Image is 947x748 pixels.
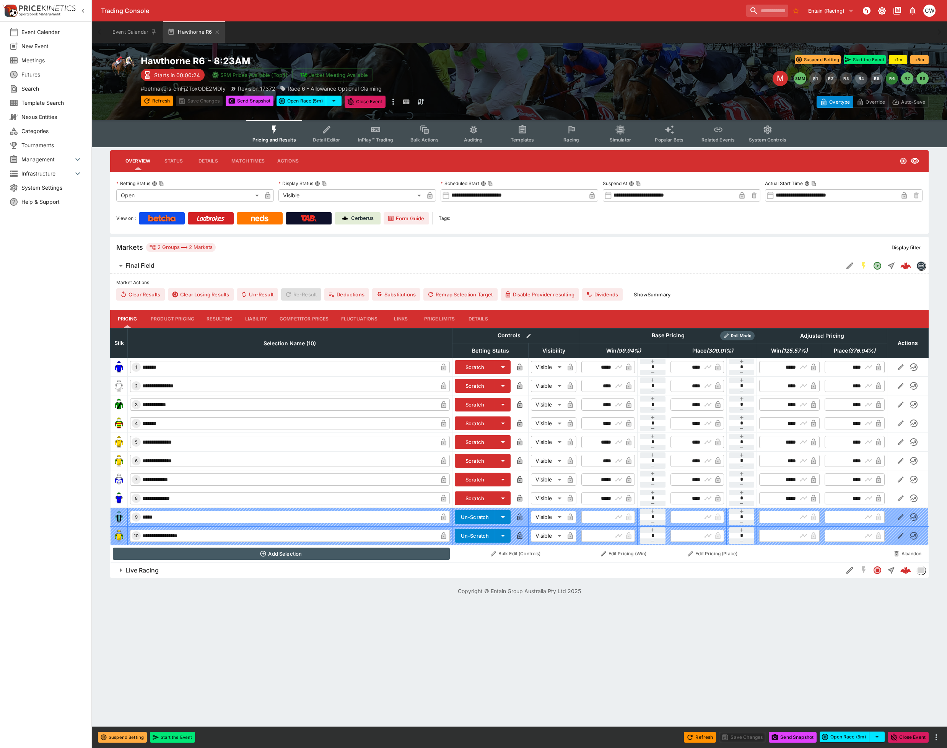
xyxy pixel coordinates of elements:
button: Scheduled StartCopy To Clipboard [481,181,486,186]
p: Display Status [278,180,313,187]
a: Form Guide [384,212,429,224]
h2: Copy To Clipboard [141,55,535,67]
div: Visible [531,417,564,429]
button: NOT Connected to PK [860,4,874,18]
div: Edit Meeting [773,71,788,86]
span: Bulk Actions [410,137,439,143]
span: Simulator [610,137,631,143]
em: ( 99.94 %) [617,346,641,355]
img: TabNZ [301,215,317,221]
div: Visible [531,511,564,523]
button: Add Selection [113,548,450,560]
span: 2 [133,383,139,389]
button: Live Racing [110,563,843,578]
button: Event Calendar [108,21,161,43]
button: Scratch [455,454,496,468]
button: Dividends [582,288,623,301]
button: Jetbet Meeting Available [296,68,373,81]
button: Copy To Clipboard [322,181,327,186]
button: SMM [794,72,806,85]
button: Display StatusCopy To Clipboard [315,181,320,186]
span: Place(300.01%) [684,346,742,355]
div: Base Pricing [649,331,688,340]
span: Place(376.94%) [825,346,884,355]
button: Refresh [684,732,716,743]
button: Bulk edit [524,331,534,341]
button: Straight [884,563,898,577]
a: 231d1113-9042-42f4-904d-9fc3404169cd [898,563,913,578]
p: Betting Status [116,180,150,187]
div: Start From [817,96,929,108]
p: Actual Start Time [765,180,803,187]
span: Help & Support [21,198,82,206]
span: Auditing [464,137,483,143]
button: SRM Prices Available (Top4) [208,68,293,81]
img: runner 4 [113,417,125,429]
span: Search [21,85,82,93]
span: Event Calendar [21,28,82,36]
button: Resulting [200,310,239,328]
button: Open Race (5m) [820,732,869,742]
span: 10 [132,533,140,538]
p: Revision 17372 [238,85,275,93]
img: Betcha [148,215,176,221]
button: Betting StatusCopy To Clipboard [152,181,157,186]
button: more [389,96,398,108]
div: Visible [531,380,564,392]
img: betmakers [917,262,925,270]
button: Final Field [110,258,843,273]
div: Show/hide Price Roll mode configuration. [720,331,755,340]
button: SGM Enabled [857,259,871,273]
em: ( 376.94 %) [848,346,875,355]
button: Edit Detail [843,259,857,273]
button: SGM Disabled [857,563,871,577]
button: Overtype [817,96,853,108]
span: 1 [134,364,139,370]
button: R6 [886,72,898,85]
button: R2 [825,72,837,85]
button: Scratch [455,360,496,374]
span: New Event [21,42,82,50]
p: Suspend At [603,180,627,187]
img: liveracing [917,566,925,574]
button: Copy To Clipboard [488,181,493,186]
th: Adjusted Pricing [757,328,887,343]
svg: Open [873,261,882,270]
button: Details [191,152,225,170]
button: Un-Result [237,288,278,301]
button: R1 [809,72,822,85]
button: Scratch [455,473,496,486]
span: Infrastructure [21,169,73,177]
p: Override [866,98,885,106]
button: Close Event [888,732,929,743]
img: runner 3 [113,398,125,411]
p: Race 6 - Allowance Optional Claiming [288,85,382,93]
th: Controls [452,328,579,343]
button: Scratch [455,416,496,430]
button: Documentation [890,4,904,18]
p: Cerberus [351,215,374,222]
span: Betting Status [464,346,517,355]
button: Scratch [455,398,496,411]
span: Selection Name (10) [255,339,324,348]
span: Win(99.94%) [598,346,649,355]
button: Notifications [906,4,919,18]
img: logo-cerberus--red.svg [900,260,911,271]
span: 7 [133,477,139,482]
button: Clear Losing Results [168,288,234,301]
button: Closed [871,563,884,577]
img: runner 8 [113,492,125,504]
button: Open [871,259,884,273]
span: Management [21,155,73,163]
div: 231d1113-9042-42f4-904d-9fc3404169cd [900,565,911,576]
button: R5 [871,72,883,85]
label: Market Actions [116,277,923,288]
button: Straight [884,259,898,273]
button: Bulk Edit (Controls) [454,548,577,560]
button: Suspend AtCopy To Clipboard [629,181,634,186]
img: Cerberus [342,215,348,221]
div: Event type filters [246,120,792,147]
button: Edit Pricing (Win) [581,548,666,560]
button: Status [156,152,191,170]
